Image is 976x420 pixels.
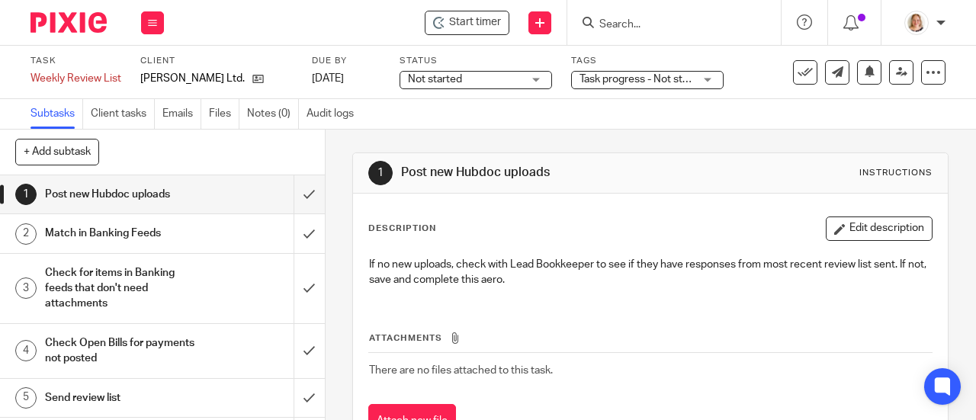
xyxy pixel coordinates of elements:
[312,73,344,84] span: [DATE]
[400,55,552,67] label: Status
[571,55,724,67] label: Tags
[904,11,929,35] img: Screenshot%202025-09-16%20114050.png
[140,55,293,67] label: Client
[369,334,442,342] span: Attachments
[15,340,37,361] div: 4
[30,99,83,129] a: Subtasks
[401,165,683,181] h1: Post new Hubdoc uploads
[368,161,393,185] div: 1
[307,99,361,129] a: Audit logs
[45,261,201,316] h1: Check for items in Banking feeds that don't need attachments
[140,71,245,86] p: [PERSON_NAME] Ltd.
[45,386,201,409] h1: Send review list
[15,184,37,205] div: 1
[15,139,99,165] button: + Add subtask
[15,277,37,299] div: 3
[45,332,201,370] h1: Check Open Bills for payments not posted
[30,71,121,86] div: Weekly Review List
[162,99,201,129] a: Emails
[859,167,933,179] div: Instructions
[247,99,299,129] a: Notes (0)
[369,257,932,288] p: If no new uploads, check with Lead Bookkeeper to see if they have responses from most recent revi...
[598,18,735,32] input: Search
[15,223,37,245] div: 2
[45,222,201,245] h1: Match in Banking Feeds
[30,12,107,33] img: Pixie
[45,183,201,206] h1: Post new Hubdoc uploads
[209,99,239,129] a: Files
[369,365,553,376] span: There are no files attached to this task.
[826,216,933,241] button: Edit description
[91,99,155,129] a: Client tasks
[30,55,121,67] label: Task
[15,387,37,409] div: 5
[408,74,462,85] span: Not started
[368,223,436,235] p: Description
[312,55,380,67] label: Due by
[449,14,501,30] span: Start timer
[425,11,509,35] div: TG Schulz Ltd. - Weekly Review List
[579,74,724,85] span: Task progress - Not started + 1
